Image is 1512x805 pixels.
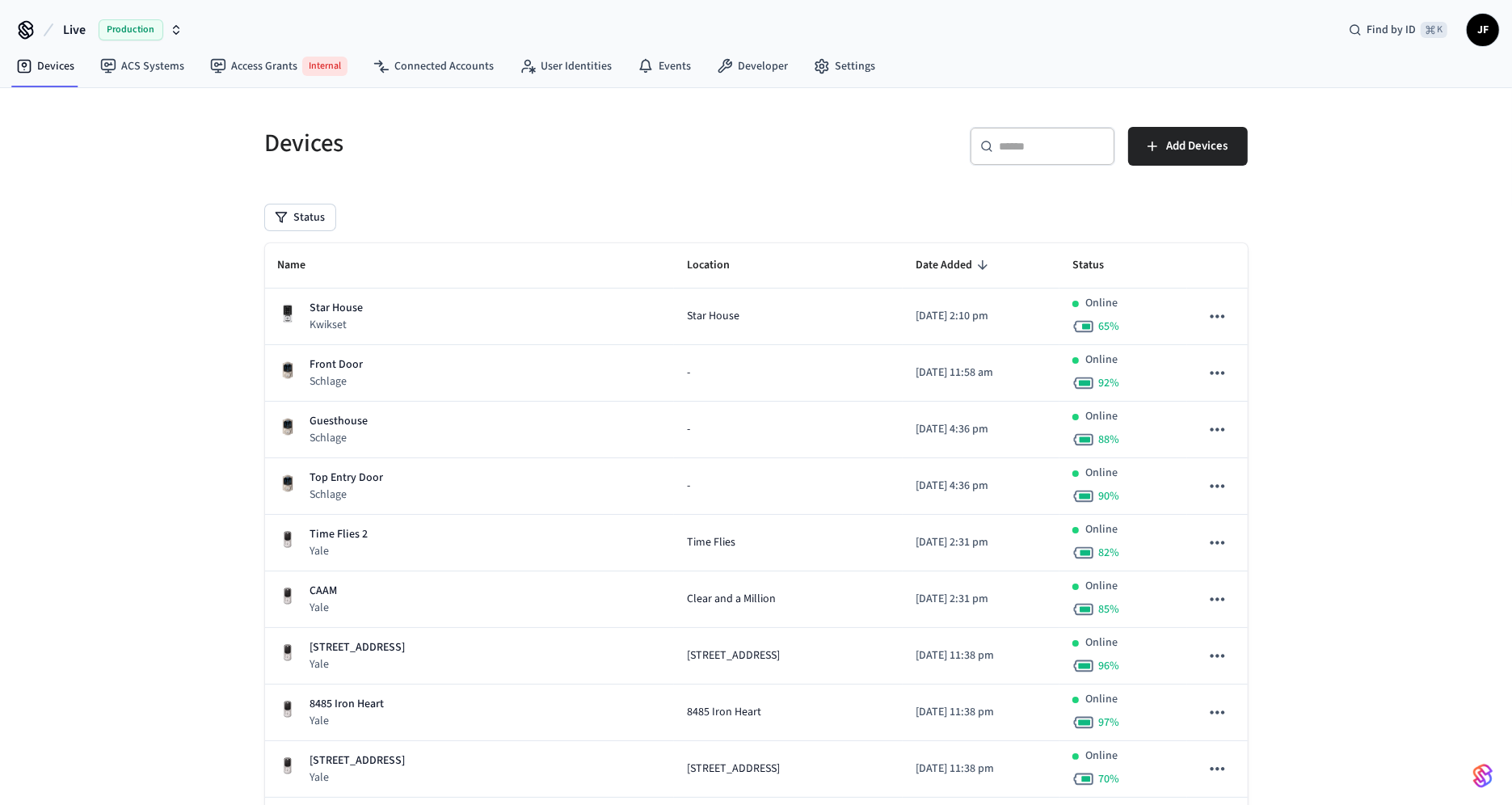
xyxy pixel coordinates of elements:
[278,530,297,550] img: Yale Assure Touchscreen Wifi Smart Lock, Satin Nickel, Front
[310,696,385,713] p: 8485 Iron Heart
[360,52,507,81] a: Connected Accounts
[310,487,384,503] p: Schlage
[310,543,369,559] p: Yale
[625,52,704,81] a: Events
[801,52,888,81] a: Settings
[1468,15,1497,44] span: JF
[687,478,690,495] span: -
[1085,634,1118,651] p: Online
[1467,14,1499,46] button: JF
[310,639,406,656] p: [STREET_ADDRESS]
[310,430,369,446] p: Schlage
[310,769,406,786] p: Yale
[1098,771,1119,787] span: 70 %
[278,643,297,663] img: Yale Assure Touchscreen Wifi Smart Lock, Satin Nickel, Front
[687,761,780,778] span: [STREET_ADDRESS]
[278,587,297,606] img: Yale Assure Touchscreen Wifi Smart Lock, Satin Nickel, Front
[916,704,1047,721] p: [DATE] 11:38 pm
[3,52,87,81] a: Devices
[310,470,384,487] p: Top Entry Door
[1085,352,1118,369] p: Online
[99,19,163,40] span: Production
[507,52,625,81] a: User Identities
[310,413,369,430] p: Guesthouse
[1098,601,1119,617] span: 85 %
[916,591,1047,608] p: [DATE] 2:31 pm
[916,253,993,278] span: Date Added
[1336,15,1460,44] div: Find by ID⌘ K
[310,713,385,729] p: Yale
[278,417,297,436] img: Schlage Sense Smart Deadbolt with Camelot Trim, Front
[1085,408,1118,425] p: Online
[687,591,776,608] span: Clear and a Million
[687,421,690,438] span: -
[310,373,364,390] p: Schlage
[687,308,739,325] span: Star House
[1098,318,1119,335] span: 65 %
[302,57,347,76] span: Internal
[278,757,297,776] img: Yale Assure Touchscreen Wifi Smart Lock, Satin Nickel, Front
[1085,521,1118,538] p: Online
[310,600,338,616] p: Yale
[1098,375,1119,391] span: 92 %
[1421,22,1447,38] span: ⌘ K
[310,356,364,373] p: Front Door
[1167,136,1228,157] span: Add Devices
[278,253,327,278] span: Name
[1098,545,1119,561] span: 82 %
[916,308,1047,325] p: [DATE] 2:10 pm
[1085,691,1118,708] p: Online
[1128,127,1248,166] button: Add Devices
[687,704,761,721] span: 8485 Iron Heart
[197,50,360,82] a: Access GrantsInternal
[278,304,297,323] img: Kwikset Halo Touchscreen Wifi Enabled Smart Lock, Polished Chrome, Front
[63,20,86,40] span: Live
[278,474,297,493] img: Schlage Sense Smart Deadbolt with Camelot Trim, Front
[916,421,1047,438] p: [DATE] 4:36 pm
[1473,763,1493,789] img: SeamLogoGradient.69752ec5.svg
[310,583,338,600] p: CAAM
[1085,748,1118,765] p: Online
[278,360,297,380] img: Schlage Sense Smart Deadbolt with Camelot Trim, Front
[310,656,406,672] p: Yale
[87,52,197,81] a: ACS Systems
[310,300,364,317] p: Star House
[916,647,1047,664] p: [DATE] 11:38 pm
[687,365,690,381] span: -
[687,253,751,278] span: Location
[916,761,1047,778] p: [DATE] 11:38 pm
[1098,432,1119,448] span: 88 %
[916,534,1047,551] p: [DATE] 2:31 pm
[687,534,735,551] span: Time Flies
[310,526,369,543] p: Time Flies 2
[1098,714,1119,731] span: 97 %
[1098,658,1119,674] span: 96 %
[1072,253,1125,278] span: Status
[916,365,1047,381] p: [DATE] 11:58 am
[916,478,1047,495] p: [DATE] 4:36 pm
[310,752,406,769] p: [STREET_ADDRESS]
[310,317,364,333] p: Kwikset
[1085,578,1118,595] p: Online
[278,700,297,719] img: Yale Assure Touchscreen Wifi Smart Lock, Satin Nickel, Front
[1085,295,1118,312] p: Online
[1085,465,1118,482] p: Online
[687,647,780,664] span: [STREET_ADDRESS]
[265,204,335,230] button: Status
[1098,488,1119,504] span: 90 %
[265,127,747,160] h5: Devices
[1367,22,1416,38] span: Find by ID
[704,52,801,81] a: Developer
